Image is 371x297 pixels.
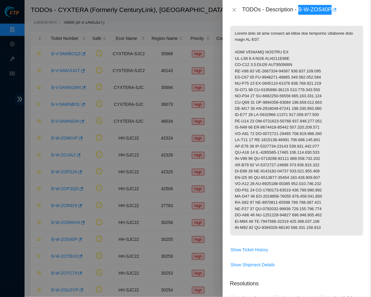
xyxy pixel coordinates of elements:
span: Show Ticket History [231,246,268,253]
div: TODOs - Description - B-W-ZOS40P [242,5,364,15]
button: Show Shipment Details [230,260,275,270]
span: close [232,7,237,12]
p: Loremi dolo sit ame consect ad elitse doe temporinc utlaboree dolo magn AL-E07. ADMI VENIAMQ NOST... [230,26,363,236]
span: Show Shipment Details [231,261,275,268]
button: Close [230,7,239,13]
p: Resolutions [230,275,364,288]
button: Show Ticket History [230,245,269,255]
